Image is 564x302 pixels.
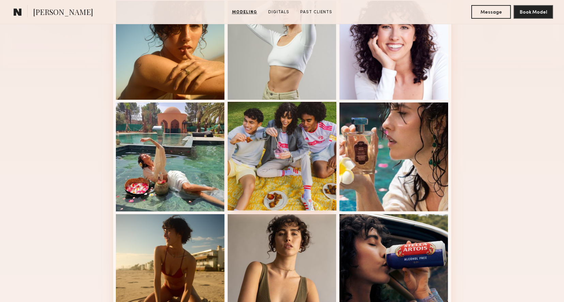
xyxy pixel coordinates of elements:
[514,5,553,19] button: Book Model
[265,9,292,15] a: Digitals
[229,9,260,15] a: Modeling
[514,9,553,15] a: Book Model
[33,7,93,19] span: [PERSON_NAME]
[471,5,511,19] button: Message
[298,9,335,15] a: Past Clients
